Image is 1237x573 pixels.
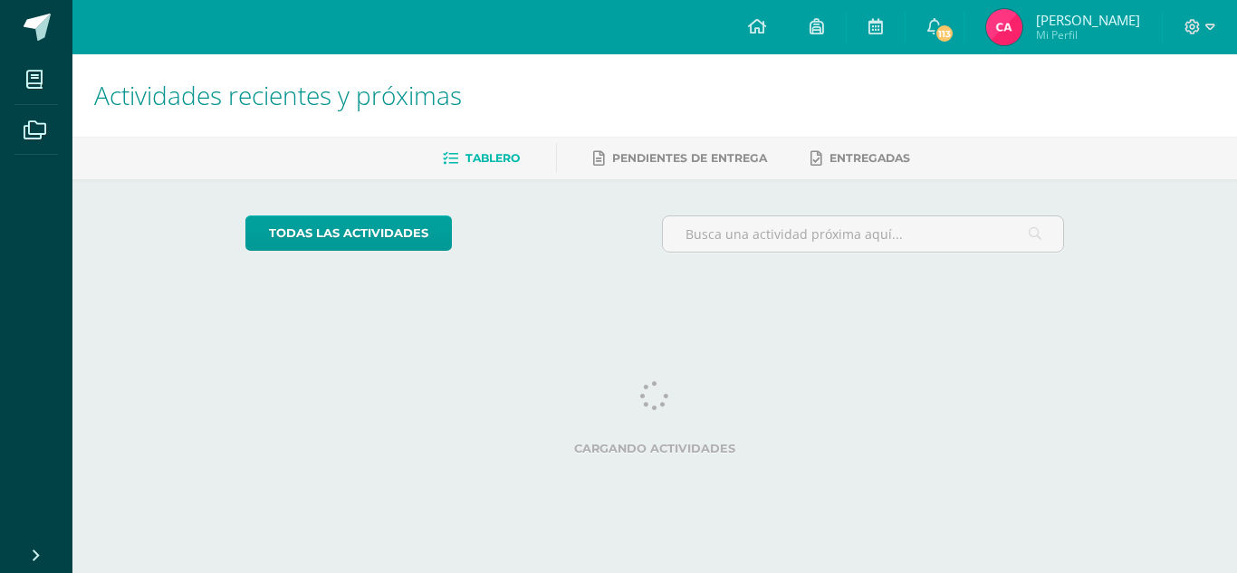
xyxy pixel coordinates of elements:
[465,151,520,165] span: Tablero
[829,151,910,165] span: Entregadas
[1036,11,1140,29] span: [PERSON_NAME]
[1036,27,1140,43] span: Mi Perfil
[663,216,1064,252] input: Busca una actividad próxima aquí...
[245,442,1065,455] label: Cargando actividades
[810,144,910,173] a: Entregadas
[612,151,767,165] span: Pendientes de entrega
[443,144,520,173] a: Tablero
[935,24,954,43] span: 113
[94,78,462,112] span: Actividades recientes y próximas
[986,9,1022,45] img: 6cb592fb045524db929af67430fce0a3.png
[593,144,767,173] a: Pendientes de entrega
[245,215,452,251] a: todas las Actividades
